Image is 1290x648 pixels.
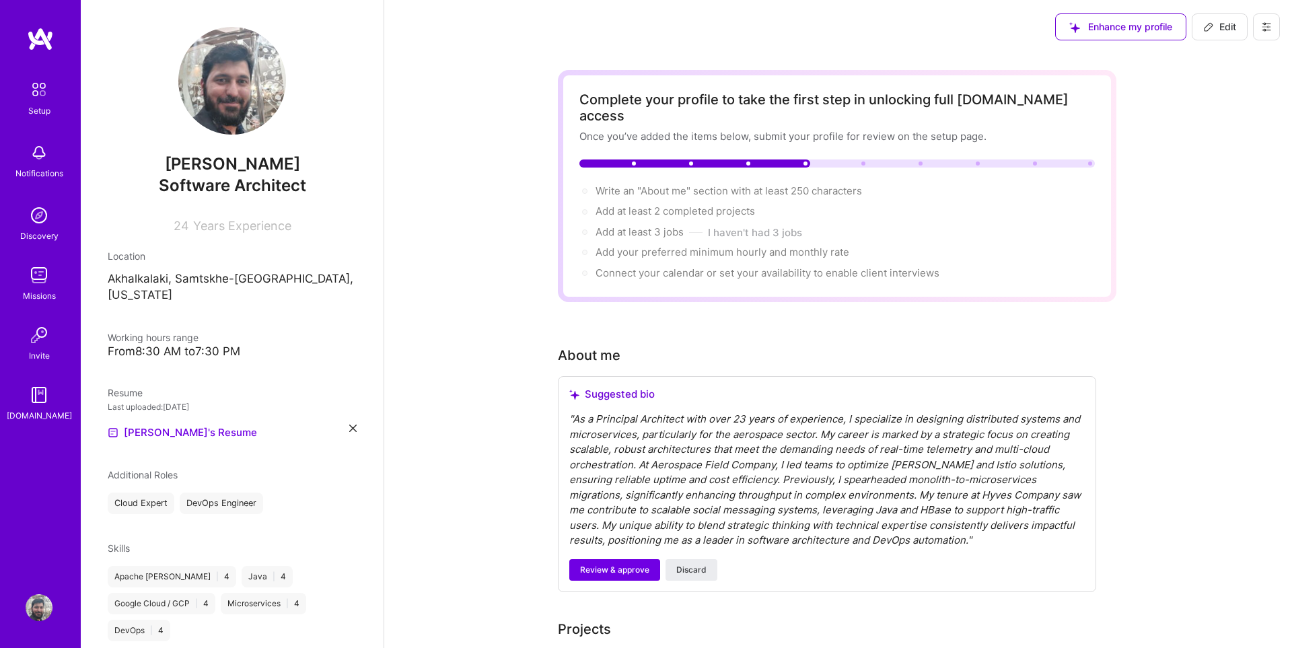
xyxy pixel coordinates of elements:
div: Suggested bio [569,388,1085,401]
span: 24 [174,219,189,233]
img: bell [26,139,52,166]
div: Invite [29,349,50,363]
i: icon Close [349,425,357,432]
span: Add at least 3 jobs [596,225,684,238]
div: Cloud Expert [108,493,174,514]
span: Edit [1203,20,1236,34]
div: Microservices 4 [221,593,306,614]
img: logo [27,27,54,51]
div: Notifications [15,166,63,180]
div: " As a Principal Architect with over 23 years of experience, I specialize in designing distribute... [569,412,1085,548]
span: Review & approve [580,564,649,576]
div: DevOps Engineer [180,493,263,514]
span: Skills [108,542,130,554]
span: Add your preferred minimum hourly and monthly rate [596,246,849,258]
button: Review & approve [569,559,660,581]
span: | [195,598,198,609]
div: Projects [558,619,611,639]
img: setup [25,75,53,104]
i: icon SuggestedTeams [569,390,579,400]
div: DevOps 4 [108,620,170,641]
span: Working hours range [108,332,199,343]
div: Google Cloud / GCP 4 [108,593,215,614]
span: | [150,625,153,636]
div: Apache [PERSON_NAME] 4 [108,566,236,587]
a: [PERSON_NAME]'s Resume [108,425,257,441]
span: | [273,571,275,582]
a: User Avatar [22,594,56,621]
div: Add projects you've worked on [558,619,611,639]
img: User Avatar [178,27,286,135]
div: [DOMAIN_NAME] [7,408,72,423]
div: Missions [23,289,56,303]
span: Years Experience [193,219,291,233]
div: From 8:30 AM to 7:30 PM [108,345,357,359]
p: Akhalkalaki, Samtskhe-[GEOGRAPHIC_DATA], [US_STATE] [108,271,357,303]
img: guide book [26,382,52,408]
span: | [286,598,289,609]
img: Invite [26,322,52,349]
div: Java 4 [242,566,293,587]
div: Once you’ve added the items below, submit your profile for review on the setup page. [579,129,1095,143]
div: Setup [28,104,50,118]
button: I haven't had 3 jobs [708,225,802,240]
img: discovery [26,202,52,229]
button: Edit [1192,13,1248,40]
span: | [216,571,219,582]
button: Discard [666,559,717,581]
img: Resume [108,427,118,438]
div: Complete your profile to take the first step in unlocking full [DOMAIN_NAME] access [579,92,1095,124]
div: About me [558,345,620,365]
img: User Avatar [26,594,52,621]
span: Add at least 2 completed projects [596,205,755,217]
span: Additional Roles [108,469,178,480]
img: teamwork [26,262,52,289]
span: Discard [676,564,707,576]
span: [PERSON_NAME] [108,154,357,174]
span: Write an "About me" section with at least 250 characters [596,184,865,197]
span: Resume [108,387,143,398]
span: Software Architect [159,176,306,195]
div: Discovery [20,229,59,243]
div: Last uploaded: [DATE] [108,400,357,414]
span: Connect your calendar or set your availability to enable client interviews [596,266,939,279]
div: Location [108,249,357,263]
